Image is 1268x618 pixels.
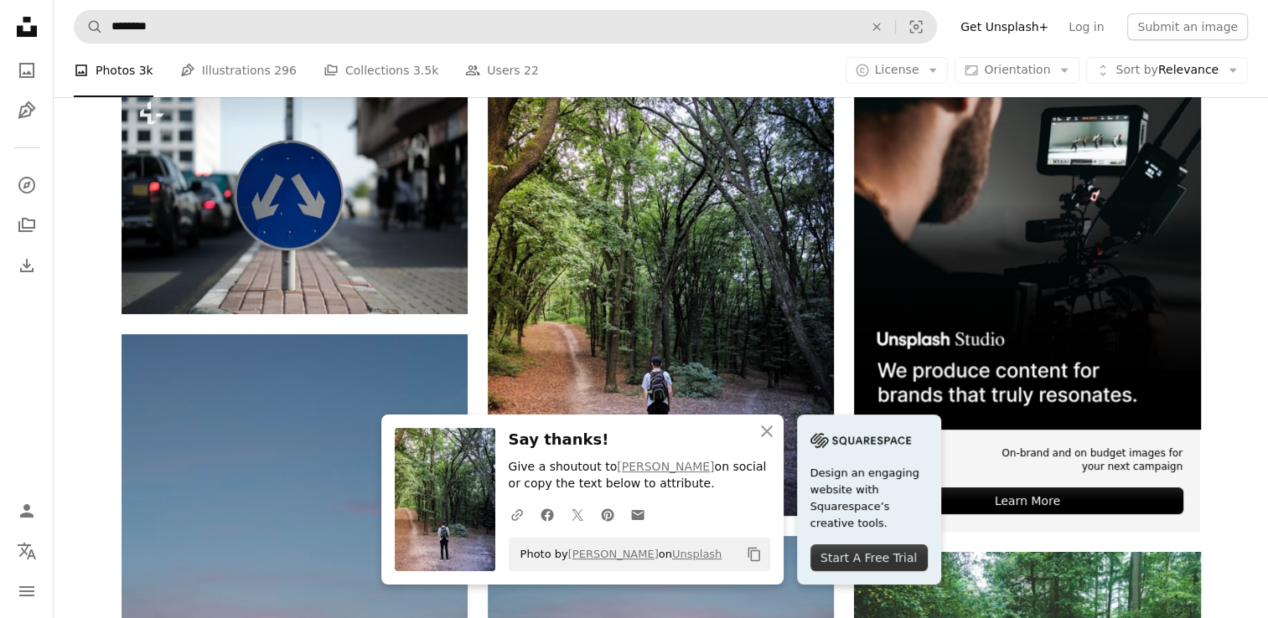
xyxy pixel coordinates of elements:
[532,497,562,531] a: Share on Facebook
[1115,63,1157,76] span: Sort by
[1058,13,1114,40] a: Log in
[512,541,722,568] span: Photo by on
[623,497,653,531] a: Share over email
[1127,13,1248,40] button: Submit an image
[274,61,297,80] span: 296
[810,544,928,571] div: Start A Free Trial
[984,63,1050,76] span: Orientation
[875,63,919,76] span: License
[858,11,895,43] button: Clear
[10,534,44,568] button: Language
[568,548,659,560] a: [PERSON_NAME]
[562,497,593,531] a: Share on Twitter
[180,44,297,97] a: Illustrations 296
[672,548,722,560] a: Unsplash
[10,94,44,127] a: Illustrations
[854,83,1200,532] a: On-brand and on budget images for your next campaignLearn More
[122,190,468,205] a: a blue street sign sitting on the side of a road
[10,168,44,202] a: Explore
[593,497,623,531] a: Share on Pinterest
[323,44,438,97] a: Collections 3.5k
[122,83,468,313] img: a blue street sign sitting on the side of a road
[955,57,1079,84] button: Orientation
[740,540,769,569] button: Copy to clipboard
[10,10,44,47] a: Home — Unsplash
[810,428,911,453] img: file-1705255347840-230a6ab5bca9image
[10,249,44,282] a: Download History
[872,487,1183,514] div: Learn More
[1115,62,1219,79] span: Relevance
[797,415,941,585] a: Design an engaging website with Squarespace’s creative tools.Start A Free Trial
[992,446,1183,475] span: On-brand and on budget images for your next campaign
[413,61,438,80] span: 3.5k
[122,585,468,600] a: silhouette of a road signage during golden hour
[524,61,539,80] span: 22
[854,83,1200,429] img: file-1715652217532-464736461acbimage
[810,465,928,532] span: Design an engaging website with Squarespace’s creative tools.
[10,209,44,242] a: Collections
[896,11,936,43] button: Visual search
[617,460,714,473] a: [PERSON_NAME]
[1086,57,1248,84] button: Sort byRelevance
[488,291,834,306] a: man standing in the middle of woods
[75,11,103,43] button: Search Unsplash
[950,13,1058,40] a: Get Unsplash+
[846,57,949,84] button: License
[10,54,44,87] a: Photos
[10,494,44,528] a: Log in / Sign up
[10,574,44,608] button: Menu
[465,44,539,97] a: Users 22
[488,83,834,516] img: man standing in the middle of woods
[74,10,937,44] form: Find visuals sitewide
[509,428,770,452] h3: Say thanks!
[509,459,770,492] p: Give a shoutout to on social or copy the text below to attribute.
